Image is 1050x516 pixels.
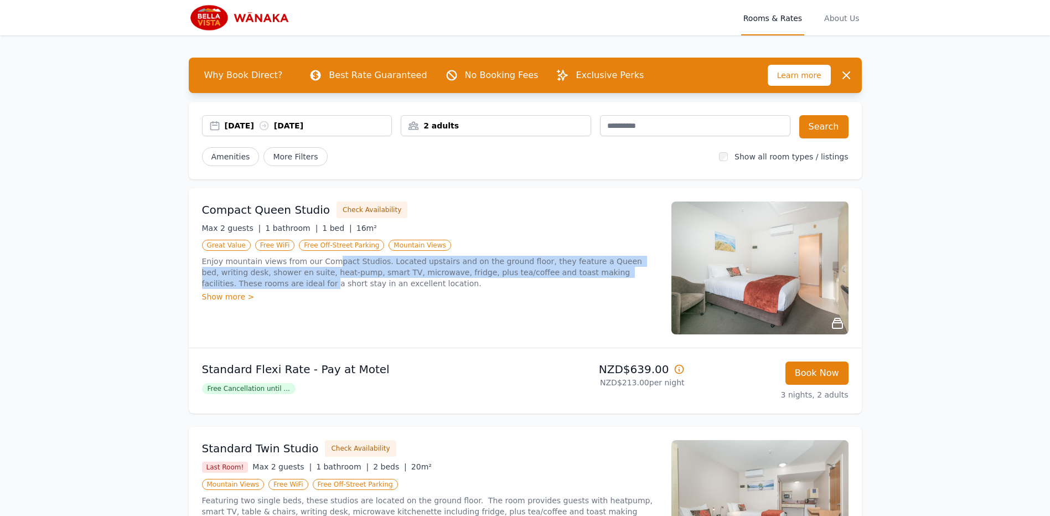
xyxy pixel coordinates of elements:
[799,115,849,138] button: Search
[265,224,318,233] span: 1 bathroom |
[465,69,539,82] p: No Booking Fees
[735,152,848,161] label: Show all room types / listings
[202,462,249,473] span: Last Room!
[202,291,658,302] div: Show more >
[530,377,685,388] p: NZD$213.00 per night
[252,462,312,471] span: Max 2 guests |
[202,202,330,218] h3: Compact Queen Studio
[337,202,407,218] button: Check Availability
[202,224,261,233] span: Max 2 guests |
[202,441,319,456] h3: Standard Twin Studio
[389,240,451,251] span: Mountain Views
[202,240,251,251] span: Great Value
[299,240,384,251] span: Free Off-Street Parking
[202,147,260,166] button: Amenities
[373,462,407,471] span: 2 beds |
[785,362,849,385] button: Book Now
[263,147,327,166] span: More Filters
[225,120,392,131] div: [DATE] [DATE]
[325,440,396,457] button: Check Availability
[202,362,521,377] p: Standard Flexi Rate - Pay at Motel
[322,224,351,233] span: 1 bed |
[255,240,295,251] span: Free WiFi
[768,65,831,86] span: Learn more
[576,69,644,82] p: Exclusive Perks
[189,4,295,31] img: Bella Vista Wanaka
[202,383,296,394] span: Free Cancellation until ...
[202,256,658,289] p: Enjoy mountain views from our Compact Studios. Located upstairs and on the ground floor, they fea...
[411,462,432,471] span: 20m²
[195,64,292,86] span: Why Book Direct?
[694,389,849,400] p: 3 nights, 2 adults
[202,479,264,490] span: Mountain Views
[356,224,377,233] span: 16m²
[268,479,308,490] span: Free WiFi
[313,479,398,490] span: Free Off-Street Parking
[530,362,685,377] p: NZD$639.00
[329,69,427,82] p: Best Rate Guaranteed
[316,462,369,471] span: 1 bathroom |
[401,120,591,131] div: 2 adults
